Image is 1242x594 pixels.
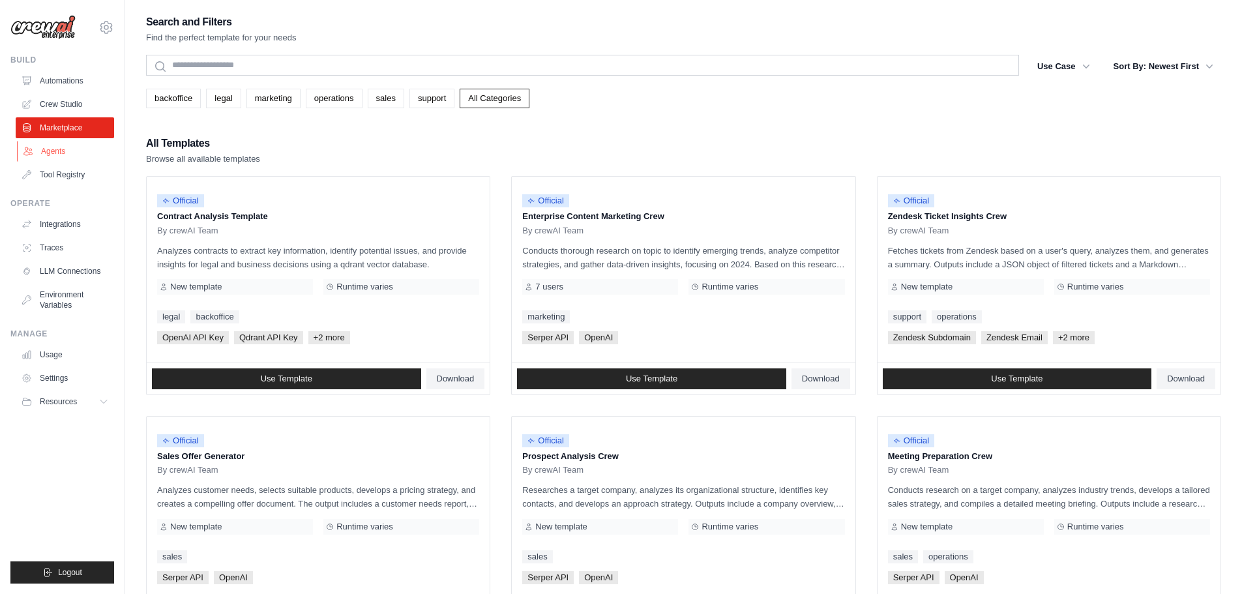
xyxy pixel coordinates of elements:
[157,331,229,344] span: OpenAI API Key
[16,368,114,389] a: Settings
[522,244,844,271] p: Conducts thorough research on topic to identify emerging trends, analyze competitor strategies, a...
[146,13,297,31] h2: Search and Filters
[1053,331,1095,344] span: +2 more
[522,550,552,563] a: sales
[1177,531,1242,594] iframe: Chat Widget
[409,89,454,108] a: support
[522,331,574,344] span: Serper API
[888,244,1210,271] p: Fetches tickets from Zendesk based on a user's query, analyzes them, and generates a summary. Out...
[157,450,479,463] p: Sales Offer Generator
[336,522,393,532] span: Runtime varies
[10,15,76,40] img: Logo
[888,210,1210,223] p: Zendesk Ticket Insights Crew
[522,310,570,323] a: marketing
[426,368,485,389] a: Download
[214,571,253,584] span: OpenAI
[234,331,303,344] span: Qdrant API Key
[888,465,949,475] span: By crewAI Team
[522,571,574,584] span: Serper API
[10,329,114,339] div: Manage
[16,284,114,316] a: Environment Variables
[991,374,1042,384] span: Use Template
[16,94,114,115] a: Crew Studio
[170,522,222,532] span: New template
[246,89,301,108] a: marketing
[206,89,241,108] a: legal
[261,374,312,384] span: Use Template
[16,164,114,185] a: Tool Registry
[932,310,982,323] a: operations
[522,450,844,463] p: Prospect Analysis Crew
[923,550,973,563] a: operations
[146,31,297,44] p: Find the perfect template for your needs
[146,153,260,166] p: Browse all available templates
[522,210,844,223] p: Enterprise Content Marketing Crew
[16,391,114,412] button: Resources
[157,465,218,475] span: By crewAI Team
[888,194,935,207] span: Official
[10,198,114,209] div: Operate
[157,226,218,236] span: By crewAI Team
[157,483,479,511] p: Analyzes customer needs, selects suitable products, develops a pricing strategy, and creates a co...
[901,522,953,532] span: New template
[522,434,569,447] span: Official
[802,374,840,384] span: Download
[981,331,1048,344] span: Zendesk Email
[888,331,976,344] span: Zendesk Subdomain
[888,483,1210,511] p: Conducts research on a target company, analyzes industry trends, develops a tailored sales strate...
[1029,55,1098,78] button: Use Case
[368,89,404,108] a: sales
[146,89,201,108] a: backoffice
[1106,55,1221,78] button: Sort By: Newest First
[306,89,362,108] a: operations
[157,550,187,563] a: sales
[146,134,260,153] h2: All Templates
[579,331,618,344] span: OpenAI
[888,450,1210,463] p: Meeting Preparation Crew
[10,561,114,584] button: Logout
[157,210,479,223] p: Contract Analysis Template
[157,244,479,271] p: Analyzes contracts to extract key information, identify potential issues, and provide insights fo...
[157,571,209,584] span: Serper API
[888,571,939,584] span: Serper API
[157,310,185,323] a: legal
[190,310,239,323] a: backoffice
[579,571,618,584] span: OpenAI
[16,70,114,91] a: Automations
[1167,374,1205,384] span: Download
[460,89,529,108] a: All Categories
[152,368,421,389] a: Use Template
[888,310,926,323] a: support
[1067,282,1124,292] span: Runtime varies
[522,194,569,207] span: Official
[888,226,949,236] span: By crewAI Team
[1157,368,1215,389] a: Download
[522,465,584,475] span: By crewAI Team
[945,571,984,584] span: OpenAI
[336,282,393,292] span: Runtime varies
[16,344,114,365] a: Usage
[157,434,204,447] span: Official
[16,261,114,282] a: LLM Connections
[437,374,475,384] span: Download
[308,331,350,344] span: +2 more
[170,282,222,292] span: New template
[157,194,204,207] span: Official
[535,282,563,292] span: 7 users
[522,483,844,511] p: Researches a target company, analyzes its organizational structure, identifies key contacts, and ...
[517,368,786,389] a: Use Template
[522,226,584,236] span: By crewAI Team
[10,55,114,65] div: Build
[16,214,114,235] a: Integrations
[888,550,918,563] a: sales
[40,396,77,407] span: Resources
[702,282,758,292] span: Runtime varies
[16,237,114,258] a: Traces
[702,522,758,532] span: Runtime varies
[883,368,1152,389] a: Use Template
[535,522,587,532] span: New template
[626,374,677,384] span: Use Template
[1067,522,1124,532] span: Runtime varies
[888,434,935,447] span: Official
